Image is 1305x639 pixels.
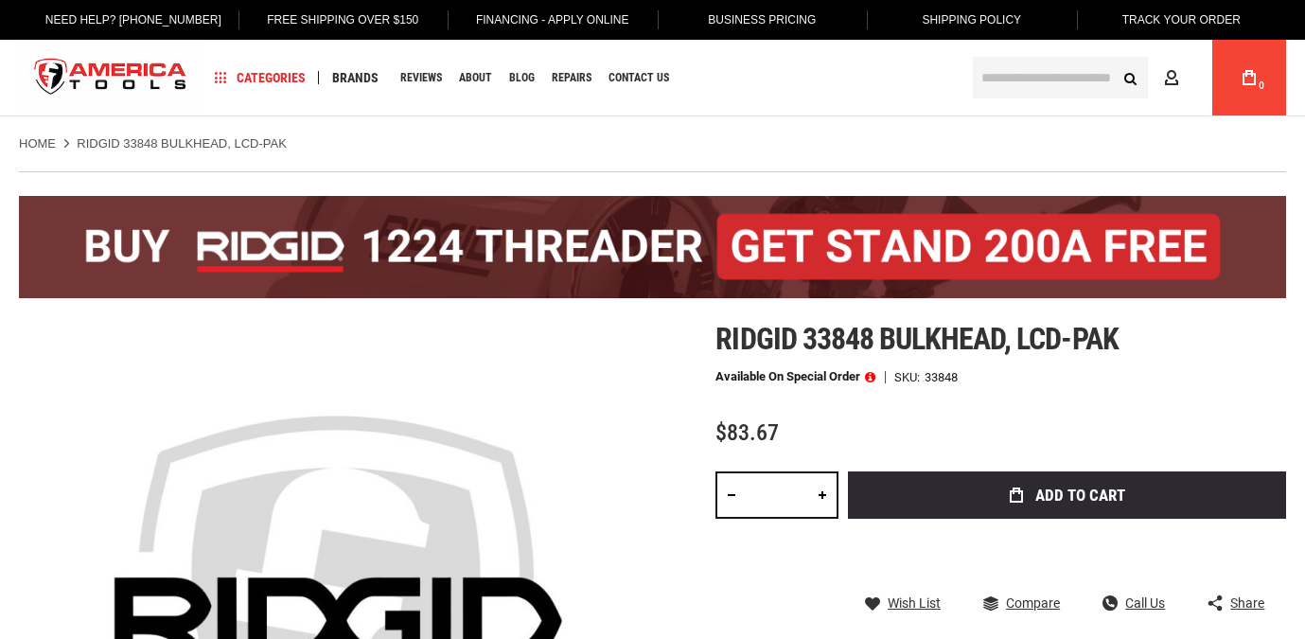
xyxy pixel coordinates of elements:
[77,136,287,151] strong: RIDGID 33848 BULKHEAD, LCD-PAK
[19,135,56,152] a: Home
[19,43,203,114] a: store logo
[324,65,387,91] a: Brands
[715,370,875,383] p: Available on Special Order
[1102,595,1165,612] a: Call Us
[392,65,450,91] a: Reviews
[552,72,591,83] span: Repairs
[1006,596,1060,610] span: Compare
[925,371,958,383] div: 33848
[1259,80,1264,91] span: 0
[19,196,1286,298] img: BOGO: Buy the RIDGID® 1224 Threader (26092), get the 92467 200A Stand FREE!
[450,65,501,91] a: About
[332,71,379,84] span: Brands
[888,596,941,610] span: Wish List
[715,321,1118,357] span: Ridgid 33848 bulkhead, lcd-pak
[19,43,203,114] img: America Tools
[865,595,941,612] a: Wish List
[206,65,314,91] a: Categories
[1112,60,1148,96] button: Search
[600,65,678,91] a: Contact Us
[215,71,306,84] span: Categories
[894,371,925,383] strong: SKU
[844,524,1290,579] iframe: Secure express checkout frame
[1230,596,1264,610] span: Share
[400,72,442,83] span: Reviews
[922,13,1021,27] span: Shipping Policy
[1125,596,1165,610] span: Call Us
[459,72,492,83] span: About
[608,72,669,83] span: Contact Us
[983,595,1060,612] a: Compare
[715,419,779,446] span: $83.67
[1231,40,1267,115] a: 0
[509,72,535,83] span: Blog
[543,65,600,91] a: Repairs
[1035,488,1125,504] span: Add to Cart
[848,471,1286,519] button: Add to Cart
[501,65,543,91] a: Blog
